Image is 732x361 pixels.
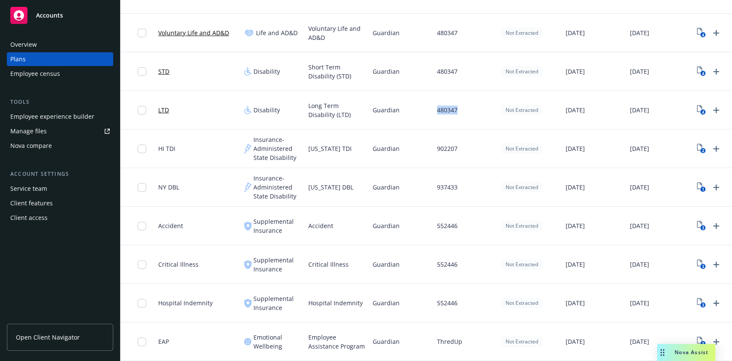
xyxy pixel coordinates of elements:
[373,337,400,346] span: Guardian
[694,258,708,271] a: View Plan Documents
[702,264,704,269] text: 3
[566,28,585,37] span: [DATE]
[694,180,708,194] a: View Plan Documents
[7,139,113,153] a: Nova compare
[158,67,169,76] a: STD
[630,260,649,269] span: [DATE]
[10,124,47,138] div: Manage files
[702,225,704,231] text: 3
[253,256,301,274] span: Supplemental Insurance
[16,333,80,342] span: Open Client Navigator
[694,142,708,156] a: View Plan Documents
[158,298,213,307] span: Hospital Indemnity
[501,336,542,347] div: Not Extracted
[702,32,704,38] text: 4
[709,65,723,78] a: Upload Plan Documents
[308,101,366,119] span: Long Term Disability (LTD)
[566,144,585,153] span: [DATE]
[373,144,400,153] span: Guardian
[138,299,146,307] input: Toggle Row Selected
[675,349,708,356] span: Nova Assist
[7,182,113,196] a: Service team
[437,337,462,346] span: ThredUp
[158,144,175,153] span: HI TDI
[138,106,146,114] input: Toggle Row Selected
[7,3,113,27] a: Accounts
[7,196,113,210] a: Client features
[437,298,458,307] span: 552446
[630,144,649,153] span: [DATE]
[566,298,585,307] span: [DATE]
[501,27,542,38] div: Not Extracted
[630,298,649,307] span: [DATE]
[566,105,585,114] span: [DATE]
[566,260,585,269] span: [DATE]
[373,260,400,269] span: Guardian
[308,144,352,153] span: [US_STATE] TDI
[308,24,366,42] span: Voluntary Life and AD&D
[253,333,301,351] span: Emotional Wellbeing
[10,110,94,123] div: Employee experience builder
[437,221,458,230] span: 552446
[138,222,146,230] input: Toggle Row Selected
[253,135,301,162] span: Insurance-Administered State Disability
[709,258,723,271] a: Upload Plan Documents
[501,182,542,193] div: Not Extracted
[138,337,146,346] input: Toggle Row Selected
[7,38,113,51] a: Overview
[158,28,229,37] a: Voluntary Life and AD&D
[694,335,708,349] a: View Plan Documents
[709,142,723,156] a: Upload Plan Documents
[10,211,48,225] div: Client access
[253,174,301,201] span: Insurance-Administered State Disability
[437,105,458,114] span: 480347
[566,337,585,346] span: [DATE]
[253,105,280,114] span: Disability
[308,63,366,81] span: Short Term Disability (STD)
[253,294,301,312] span: Supplemental Insurance
[158,337,169,346] span: EAP
[138,260,146,269] input: Toggle Row Selected
[694,219,708,233] a: View Plan Documents
[630,183,649,192] span: [DATE]
[7,98,113,106] div: Tools
[158,221,183,230] span: Accident
[10,67,60,81] div: Employee census
[709,180,723,194] a: Upload Plan Documents
[437,144,458,153] span: 902207
[501,105,542,115] div: Not Extracted
[7,170,113,178] div: Account settings
[10,52,26,66] div: Plans
[138,183,146,192] input: Toggle Row Selected
[709,219,723,233] a: Upload Plan Documents
[630,28,649,37] span: [DATE]
[566,221,585,230] span: [DATE]
[10,139,52,153] div: Nova compare
[308,183,353,192] span: [US_STATE] DBL
[630,67,649,76] span: [DATE]
[566,183,585,192] span: [DATE]
[501,143,542,154] div: Not Extracted
[437,183,458,192] span: 937433
[702,187,704,192] text: 1
[630,337,649,346] span: [DATE]
[308,298,363,307] span: Hospital Indemnity
[373,28,400,37] span: Guardian
[501,66,542,77] div: Not Extracted
[373,298,400,307] span: Guardian
[138,29,146,37] input: Toggle Row Selected
[657,344,715,361] button: Nova Assist
[308,221,333,230] span: Accident
[158,183,179,192] span: NY DBL
[702,109,704,115] text: 4
[36,12,63,19] span: Accounts
[501,298,542,308] div: Not Extracted
[253,67,280,76] span: Disability
[7,211,113,225] a: Client access
[566,67,585,76] span: [DATE]
[437,67,458,76] span: 480347
[10,38,37,51] div: Overview
[7,52,113,66] a: Plans
[709,26,723,40] a: Upload Plan Documents
[657,344,668,361] div: Drag to move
